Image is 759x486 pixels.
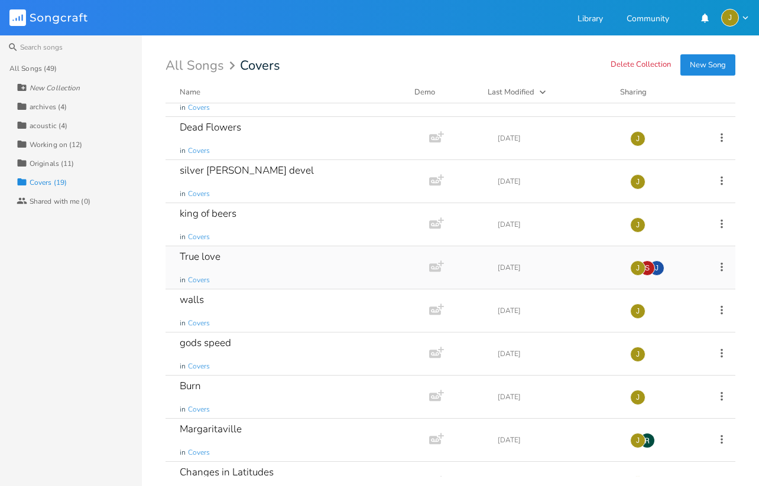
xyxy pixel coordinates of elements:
[188,189,210,199] span: Covers
[488,87,534,97] div: Last Modified
[180,338,231,348] div: gods speed
[180,252,220,262] div: True love
[30,198,90,205] div: Shared with me (0)
[640,433,655,448] img: Ryan Bukstein
[180,405,186,415] span: in
[188,232,210,242] span: Covers
[498,393,616,400] div: [DATE]
[30,141,83,148] div: Working on (12)
[180,87,200,97] div: Name
[649,260,664,276] div: Joe Traynor
[180,232,186,242] span: in
[188,275,210,285] span: Covers
[180,103,186,113] span: in
[630,304,646,319] div: jessecarterrussell
[180,275,186,285] span: in
[166,60,239,71] div: All Songs
[9,65,57,72] div: All Songs (49)
[30,122,67,129] div: acoustic (4)
[498,221,616,228] div: [DATE]
[488,86,606,98] button: Last Modified
[188,405,210,415] span: Covers
[180,448,186,458] span: in
[721,9,750,27] button: J
[630,174,646,190] div: jessecarterrussell
[188,103,210,113] span: Covers
[620,86,691,98] div: Sharing
[188,361,210,371] span: Covers
[30,84,80,92] div: New Collection
[180,208,236,218] div: king of beers
[180,86,400,98] button: Name
[498,307,616,314] div: [DATE]
[188,318,210,328] span: Covers
[721,9,739,27] div: jessecarterrussell
[630,433,646,448] div: jessecarterrussell
[630,217,646,233] div: jessecarterrussell
[498,178,616,185] div: [DATE]
[630,390,646,405] div: jessecarterrussell
[180,295,204,305] div: walls
[498,350,616,357] div: [DATE]
[188,146,210,156] span: Covers
[240,59,280,72] span: Covers
[180,165,314,175] div: silver [PERSON_NAME] devel
[180,424,242,434] div: Margaritaville
[180,318,186,328] span: in
[627,15,669,25] a: Community
[180,189,186,199] span: in
[180,361,186,371] span: in
[498,135,616,142] div: [DATE]
[180,122,241,132] div: Dead Flowers
[611,60,671,70] button: Delete Collection
[630,347,646,362] div: jessecarterrussell
[180,381,201,391] div: Burn
[30,179,67,186] div: Covers (19)
[180,146,186,156] span: in
[630,131,646,146] div: jessecarterrussell
[680,54,735,76] button: New Song
[498,436,616,443] div: [DATE]
[30,103,67,110] div: archives (4)
[414,86,473,98] div: Demo
[180,467,274,477] div: Changes in Latitudes
[640,260,655,276] div: steinstein
[30,160,74,167] div: Originals (11)
[498,264,616,271] div: [DATE]
[578,15,603,25] a: Library
[188,448,210,458] span: Covers
[630,260,646,276] div: jessecarterrussell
